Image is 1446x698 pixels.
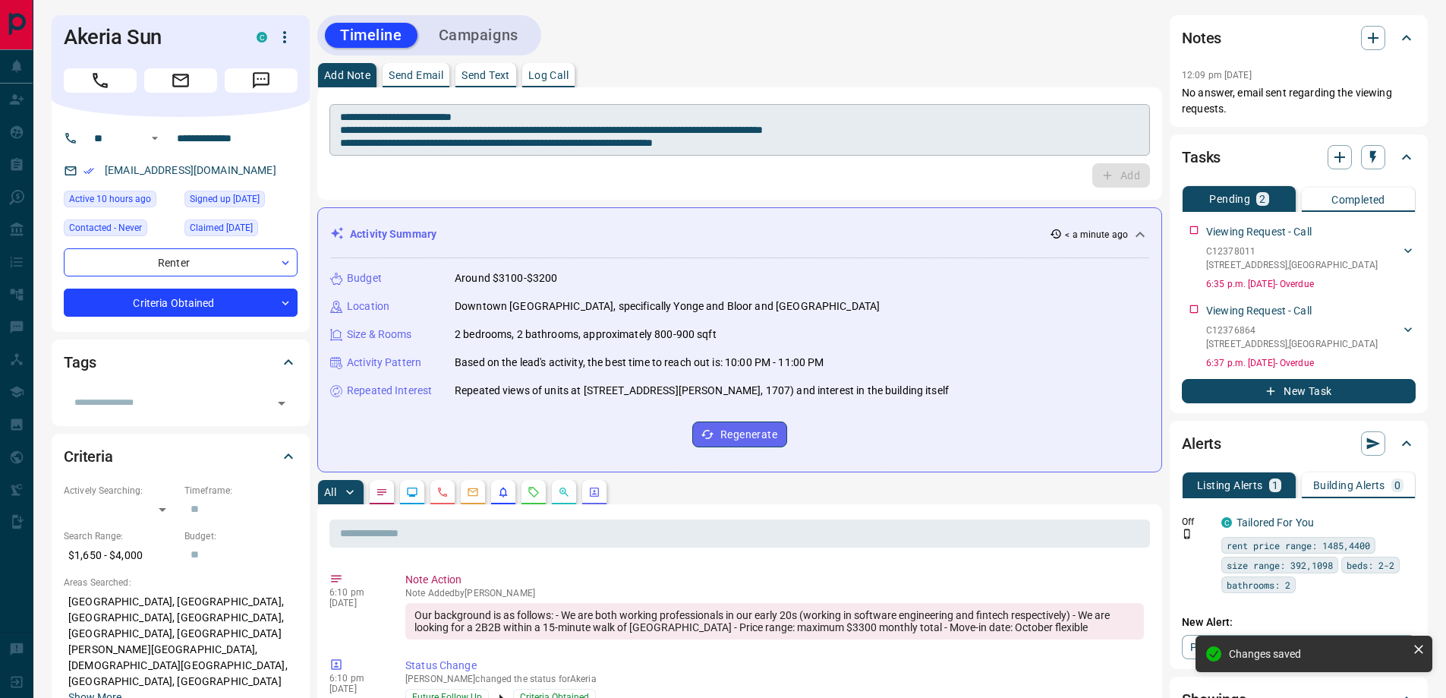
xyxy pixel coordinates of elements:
[1182,85,1416,117] p: No answer, email sent regarding the viewing requests.
[64,576,298,589] p: Areas Searched:
[184,220,298,241] div: Mon Dec 04 2023
[528,486,540,498] svg: Requests
[1206,245,1378,258] p: C12378011
[329,673,383,684] p: 6:10 pm
[64,191,177,212] div: Tue Sep 16 2025
[347,355,421,371] p: Activity Pattern
[1206,321,1416,354] div: C12376864[STREET_ADDRESS],[GEOGRAPHIC_DATA]
[1206,224,1312,240] p: Viewing Request - Call
[455,298,880,314] p: Downtown [GEOGRAPHIC_DATA], specifically Yonge and Bloor and [GEOGRAPHIC_DATA]
[692,422,787,447] button: Regenerate
[405,588,1144,599] p: Note Added by [PERSON_NAME]
[1182,139,1416,175] div: Tasks
[467,486,479,498] svg: Emails
[1227,538,1370,553] span: rent price range: 1485,4400
[69,220,142,235] span: Contacted - Never
[1182,515,1212,529] p: Off
[324,487,336,497] p: All
[347,383,432,399] p: Repeated Interest
[1237,516,1314,529] a: Tailored For You
[64,438,298,475] div: Criteria
[190,191,260,207] span: Signed up [DATE]
[225,68,298,93] span: Message
[1209,194,1250,204] p: Pending
[325,23,417,48] button: Timeline
[455,327,717,343] p: 2 bedrooms, 2 bathrooms, approximately 800-900 sqft
[184,484,298,497] p: Timeframe:
[1065,228,1128,242] p: < a minute ago
[376,486,388,498] svg: Notes
[271,393,292,414] button: Open
[455,355,824,371] p: Based on the lead's activity, the best time to reach out is: 10:00 PM - 11:00 PM
[329,598,383,608] p: [DATE]
[405,674,1144,684] p: [PERSON_NAME] changed the status for Akeria
[330,220,1149,248] div: Activity Summary< a minute ago
[1182,20,1416,56] div: Notes
[1182,145,1221,169] h2: Tasks
[64,68,137,93] span: Call
[424,23,534,48] button: Campaigns
[455,270,557,286] p: Around $3100-$3200
[1182,635,1260,659] a: Property
[1394,480,1400,491] p: 0
[146,129,164,147] button: Open
[1206,242,1416,275] div: C12378011[STREET_ADDRESS],[GEOGRAPHIC_DATA]
[184,191,298,212] div: Mon Dec 04 2023
[64,25,234,49] h1: Akeria Sun
[83,166,94,176] svg: Email Verified
[64,543,177,568] p: $1,650 - $4,000
[405,572,1144,588] p: Note Action
[329,587,383,598] p: 6:10 pm
[1206,324,1378,337] p: C12376864
[1206,356,1416,370] p: 6:37 p.m. [DATE] - Overdue
[1182,425,1416,462] div: Alerts
[184,529,298,543] p: Budget:
[1331,194,1385,205] p: Completed
[1227,557,1333,573] span: size range: 392,1098
[64,289,298,317] div: Criteria Obtained
[350,226,436,242] p: Activity Summary
[324,70,370,81] p: Add Note
[588,486,600,498] svg: Agent Actions
[1206,303,1312,319] p: Viewing Request - Call
[64,248,298,276] div: Renter
[1259,194,1265,204] p: 2
[347,298,389,314] p: Location
[1227,577,1290,592] span: bathrooms: 2
[405,603,1144,640] div: Our background is as follows: - We are both working professionals in our early 20s (working in so...
[436,486,449,498] svg: Calls
[1182,614,1416,630] p: New Alert:
[406,486,418,498] svg: Lead Browsing Activity
[64,444,113,469] h2: Criteria
[347,270,382,286] p: Budget
[462,70,510,81] p: Send Text
[405,658,1144,674] p: Status Change
[64,350,96,374] h2: Tags
[1272,480,1278,491] p: 1
[64,484,177,497] p: Actively Searching:
[144,68,217,93] span: Email
[1206,337,1378,351] p: [STREET_ADDRESS] , [GEOGRAPHIC_DATA]
[455,383,949,399] p: Repeated views of units at [STREET_ADDRESS][PERSON_NAME], 1707) and interest in the building itself
[1182,431,1221,456] h2: Alerts
[497,486,509,498] svg: Listing Alerts
[1206,277,1416,291] p: 6:35 p.m. [DATE] - Overdue
[64,344,298,381] div: Tags
[1347,557,1394,573] span: beds: 2-2
[389,70,443,81] p: Send Email
[1229,648,1407,660] div: Changes saved
[1182,26,1221,50] h2: Notes
[69,191,151,207] span: Active 10 hours ago
[1313,480,1385,491] p: Building Alerts
[64,529,177,543] p: Search Range:
[1206,258,1378,272] p: [STREET_ADDRESS] , [GEOGRAPHIC_DATA]
[190,220,253,235] span: Claimed [DATE]
[1197,480,1263,491] p: Listing Alerts
[528,70,569,81] p: Log Call
[1182,529,1192,539] svg: Push Notification Only
[1182,70,1252,81] p: 12:09 pm [DATE]
[329,684,383,694] p: [DATE]
[1221,517,1232,528] div: condos.ca
[105,164,276,176] a: [EMAIL_ADDRESS][DOMAIN_NAME]
[1182,379,1416,403] button: New Task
